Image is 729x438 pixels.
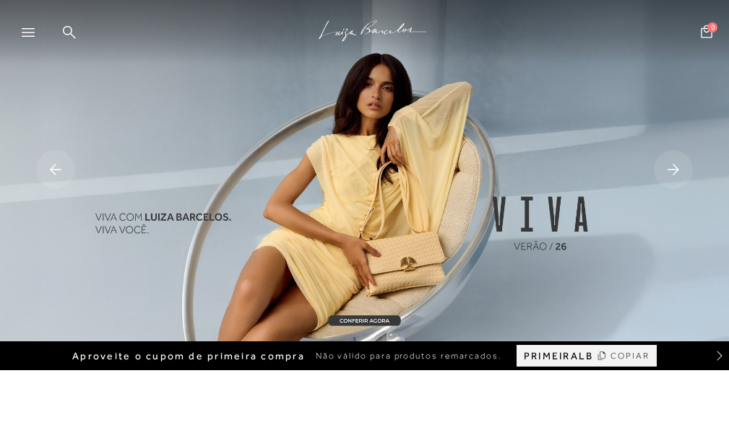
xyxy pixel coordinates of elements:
button: 0 [696,24,717,43]
span: COPIAR [611,349,650,363]
span: Aproveite o cupom de primeira compra [72,350,305,362]
span: PRIMEIRALB [524,350,593,362]
span: 0 [707,22,717,32]
span: Não válido para produtos remarcados. [316,350,502,362]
